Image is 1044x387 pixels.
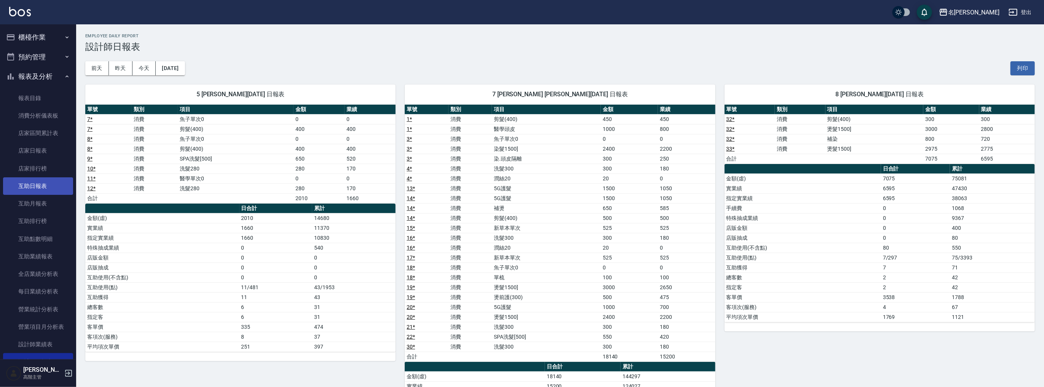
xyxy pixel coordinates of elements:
a: 互助排行榜 [3,212,73,230]
a: 互助業績報表 [3,248,73,265]
td: 10830 [312,233,396,243]
td: 700 [658,302,715,312]
td: 5G護髮 [492,193,601,203]
td: 燙髮1500] [492,312,601,322]
td: 300 [601,164,658,174]
td: 店販金額 [725,223,881,233]
td: 消費 [132,164,178,174]
td: 消費 [132,183,178,193]
th: 類別 [775,105,825,115]
td: 180 [658,164,715,174]
span: 8 [PERSON_NAME][DATE] 日報表 [734,91,1026,98]
td: 300 [601,154,658,164]
td: 0 [312,253,396,263]
td: 魚子單次0 [178,134,293,144]
td: 5G護髮 [492,183,601,193]
td: 1788 [950,292,1035,302]
td: 消費 [449,134,492,144]
td: 7075 [881,174,950,183]
td: 0 [294,134,345,144]
td: 3000 [923,124,979,134]
td: 2200 [658,312,715,322]
td: 400 [345,124,396,134]
td: 總客數 [725,272,881,282]
button: 名[PERSON_NAME] [936,5,1002,20]
th: 業績 [658,105,715,115]
td: 0 [345,114,396,124]
td: 75/3393 [950,253,1035,263]
td: 總客數 [85,302,239,312]
a: 設計師業績表 [3,336,73,353]
td: 0 [312,272,396,282]
td: 540 [312,243,396,253]
th: 類別 [449,105,492,115]
table: a dense table [85,204,396,352]
td: 潤絲20 [492,243,601,253]
td: 400 [294,124,345,134]
td: 1000 [601,124,658,134]
button: 今天 [132,61,156,75]
td: 170 [345,183,396,193]
td: 消費 [449,253,492,263]
th: 金額 [601,105,658,115]
td: 170 [345,164,396,174]
td: 11 [239,292,313,302]
td: 800 [658,124,715,134]
td: 280 [294,164,345,174]
td: 180 [658,322,715,332]
td: 指定實業績 [725,193,881,203]
th: 單號 [405,105,449,115]
td: 2650 [658,282,715,292]
td: 0 [881,233,950,243]
td: 醫學頭皮 [492,124,601,134]
td: 9367 [950,213,1035,223]
td: 互助使用(不含點) [725,243,881,253]
td: 100 [601,272,658,282]
td: 31 [312,312,396,322]
td: 75081 [950,174,1035,183]
td: 42 [950,282,1035,292]
td: 消費 [449,164,492,174]
td: 1000 [601,302,658,312]
td: 消費 [775,144,825,154]
td: 消費 [132,114,178,124]
td: 0 [345,174,396,183]
td: 0 [601,134,658,144]
td: 互助獲得 [725,263,881,272]
th: 金額 [923,105,979,115]
td: 43 [312,292,396,302]
td: 400 [294,144,345,154]
td: 20 [601,174,658,183]
td: 洗髮300 [492,322,601,332]
td: 消費 [132,134,178,144]
td: 474 [312,322,396,332]
a: 消費分析儀表板 [3,107,73,124]
td: 金額(虛) [725,174,881,183]
td: 5G護髮 [492,302,601,312]
td: 消費 [132,174,178,183]
td: 6 [239,302,313,312]
td: 80 [881,243,950,253]
td: 金額(虛) [85,213,239,223]
td: 消費 [449,282,492,292]
td: 0 [658,263,715,272]
th: 項目 [492,105,601,115]
td: 0 [658,243,715,253]
td: 消費 [449,223,492,233]
td: 消費 [449,263,492,272]
button: 報表及分析 [3,67,73,86]
td: 消費 [449,124,492,134]
td: 335 [239,322,313,332]
th: 日合計 [239,204,313,213]
td: 0 [294,114,345,124]
a: 全店業績分析表 [3,265,73,283]
td: 指定客 [725,282,881,292]
td: 500 [601,213,658,223]
td: 醫學單次0 [178,174,293,183]
td: 525 [658,253,715,263]
td: 20 [601,243,658,253]
th: 單號 [725,105,775,115]
td: 補染 [825,134,924,144]
td: 80 [950,233,1035,243]
a: 互助日報表 [3,177,73,195]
